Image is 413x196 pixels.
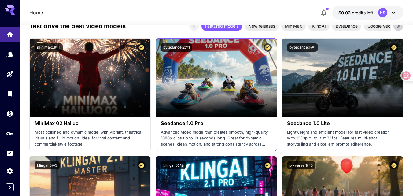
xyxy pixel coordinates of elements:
[332,6,403,20] button: $0.0326KS
[6,150,13,157] div: Usage
[287,129,398,147] p: Lightweight and efficient model for fast video creation with 1080p output at 24fps. Features mult...
[201,23,242,29] span: Featured models
[6,50,13,58] div: Models
[245,23,279,29] span: New releases
[390,43,398,52] button: Certified Model – Vetted for best performance and includes a commercial license.
[6,70,13,78] div: Playground
[287,120,398,126] h3: Seedance 1.0 Lite
[6,110,13,117] div: Wallet
[6,90,13,98] div: Library
[35,43,63,52] button: minimax:3@1
[161,161,186,169] button: klingai:5@2
[35,120,146,126] h3: MiniMax 02 Hailuo
[29,9,43,16] a: Home
[137,43,146,52] button: Certified Model – Vetted for best performance and includes a commercial license.
[308,23,330,29] span: KlingAI
[281,23,306,29] span: MiniMax
[364,21,394,31] div: Google Veo
[287,43,318,52] button: bytedance:1@1
[161,129,272,147] p: Advanced video model that creates smooth, high-quality 1080p clips up to 10 seconds long. Great f...
[137,161,146,169] button: Certified Model – Vetted for best performance and includes a commercial license.
[281,21,306,31] div: MiniMax
[161,120,272,126] h3: Seedance 1.0 Pro
[332,21,361,31] div: ByteDance
[6,29,13,36] div: Home
[6,167,13,175] div: Settings
[29,9,43,16] nav: breadcrumb
[245,21,279,31] div: New releases
[332,23,361,29] span: ByteDance
[156,39,277,117] img: alt
[338,9,373,16] div: $0.0326
[201,21,242,31] div: Featured models
[390,161,398,169] button: Certified Model – Vetted for best performance and includes a commercial license.
[30,39,150,117] img: alt
[6,183,14,191] button: Expand sidebar
[364,23,394,29] span: Google Veo
[29,21,126,31] p: Test drive the best video models
[378,8,387,17] div: KS
[161,43,192,52] button: bytedance:2@1
[282,39,403,117] img: alt
[287,161,315,169] button: pixverse:1@5
[264,161,272,169] button: Certified Model – Vetted for best performance and includes a commercial license.
[338,10,352,15] span: $0.03
[352,10,373,15] span: credits left
[308,21,330,31] div: KlingAI
[264,43,272,52] button: Certified Model – Vetted for best performance and includes a commercial license.
[35,161,60,169] button: klingai:5@3
[35,129,146,147] p: Most polished and dynamic model with vibrant, theatrical visuals and fluid motion. Ideal for vira...
[6,130,13,137] div: API Keys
